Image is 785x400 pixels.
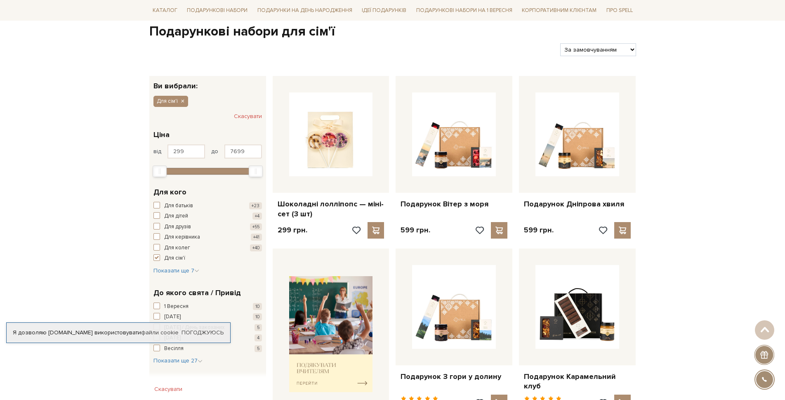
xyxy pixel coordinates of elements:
[250,244,262,251] span: +40
[224,144,262,159] input: Ціна
[164,212,188,220] span: Для дітей
[153,357,203,364] span: Показати ще 27
[149,23,636,40] h1: Подарункові набори для сім'ї
[401,225,430,235] p: 599 грн.
[401,372,507,381] a: Подарунок З гори у долину
[164,313,181,321] span: [DATE]
[278,225,307,235] p: 299 грн.
[519,3,600,17] a: Корпоративним клієнтам
[153,166,167,177] div: Min
[149,4,181,17] a: Каталог
[254,4,356,17] a: Подарунки на День народження
[153,96,188,107] button: Для сім'ї
[358,4,410,17] a: Ідеї подарунків
[149,383,187,396] button: Скасувати
[164,223,191,231] span: Для друзів
[164,244,190,252] span: Для колег
[603,4,636,17] a: Про Spell
[153,313,262,321] button: [DATE] 10
[164,233,200,241] span: Для керівника
[524,199,631,209] a: Подарунок Дніпрова хвиля
[255,334,262,341] span: 4
[253,303,262,310] span: 10
[153,244,262,252] button: Для колег +40
[153,212,262,220] button: Для дітей +4
[141,329,179,336] a: файли cookie
[413,3,516,17] a: Подарункові набори на 1 Вересня
[153,377,199,388] span: Особливості
[253,313,262,320] span: 10
[184,4,251,17] a: Подарункові набори
[157,97,178,105] span: Для сім'ї
[401,199,507,209] a: Подарунок Вітер з моря
[153,345,262,353] button: Весілля 5
[234,110,262,123] button: Скасувати
[153,254,262,263] button: Для сім'ї
[255,324,262,331] span: 5
[153,267,199,275] button: Показати ще 7
[164,202,193,210] span: Для батьків
[153,129,170,140] span: Ціна
[153,148,161,155] span: від
[524,225,554,235] p: 599 грн.
[289,276,373,392] img: banner
[164,345,184,353] span: Весілля
[249,202,262,209] span: +23
[153,357,203,365] button: Показати ще 27
[149,76,266,90] div: Ви вибрали:
[250,223,262,230] span: +55
[182,329,224,336] a: Погоджуюсь
[251,234,262,241] span: +41
[524,372,631,391] a: Подарунок Карамельний клуб
[167,144,205,159] input: Ціна
[211,148,218,155] span: до
[153,287,241,298] span: До якого свята / Привід
[255,345,262,352] span: 5
[153,267,199,274] span: Показати ще 7
[7,329,230,336] div: Я дозволяю [DOMAIN_NAME] використовувати
[153,223,262,231] button: Для друзів +55
[153,233,262,241] button: Для керівника +41
[252,213,262,220] span: +4
[164,254,185,263] span: Для сім'ї
[153,303,262,311] button: 1 Вересня 10
[153,202,262,210] button: Для батьків +23
[278,199,384,219] a: Шоколадні лолліпопс — міні-сет (3 шт)
[249,166,263,177] div: Max
[164,303,189,311] span: 1 Вересня
[153,187,186,198] span: Для кого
